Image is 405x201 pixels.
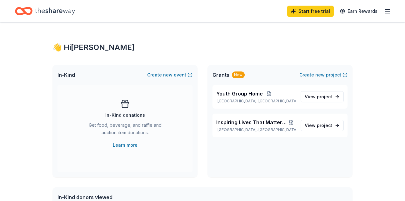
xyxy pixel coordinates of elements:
span: project [317,94,332,99]
a: View project [301,120,344,131]
a: View project [301,91,344,102]
a: Learn more [113,141,137,149]
button: Createnewevent [147,71,192,79]
p: [GEOGRAPHIC_DATA], [GEOGRAPHIC_DATA] [216,99,296,104]
span: Youth Group Home [216,90,263,97]
span: In-Kind [57,71,75,79]
span: project [317,123,332,128]
a: Earn Rewards [336,6,381,17]
div: New [232,71,245,78]
div: 👋 Hi [PERSON_NAME] [52,42,352,52]
span: new [163,71,172,79]
a: Home [15,4,75,18]
div: Get food, beverage, and raffle and auction item donations. [82,121,167,139]
a: Start free trial [287,6,334,17]
span: Grants [212,71,229,79]
span: Inspiring Lives That Matter (Group Home) [216,119,287,126]
span: View [305,93,332,100]
button: Createnewproject [299,71,347,79]
div: In-Kind donations [105,111,145,119]
span: View [305,122,332,129]
span: new [315,71,325,79]
p: [GEOGRAPHIC_DATA], [GEOGRAPHIC_DATA] [216,127,296,132]
div: In-Kind donors viewed [57,194,184,201]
